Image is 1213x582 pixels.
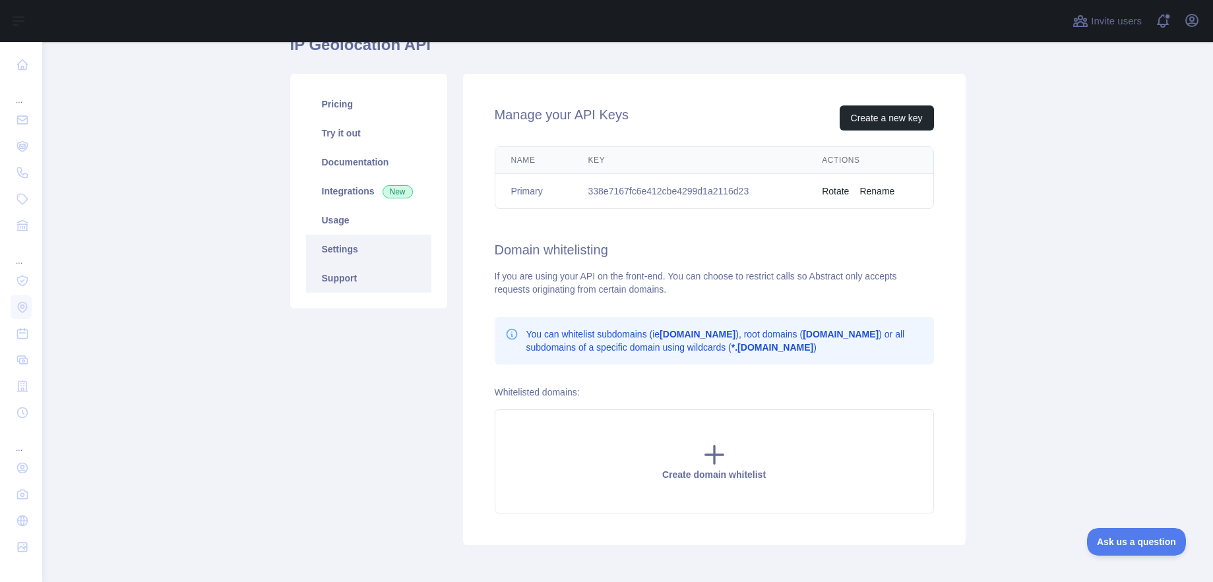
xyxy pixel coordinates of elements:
[306,90,431,119] a: Pricing
[822,185,849,198] button: Rotate
[383,185,413,198] span: New
[662,469,766,480] span: Create domain whitelist
[306,177,431,206] a: Integrations New
[573,147,807,174] th: Key
[526,328,923,354] p: You can whitelist subdomains (ie ), root domains ( ) or all subdomains of a specific domain using...
[306,264,431,293] a: Support
[1091,14,1142,29] span: Invite users
[806,147,933,174] th: Actions
[573,174,807,209] td: 338e7167fc6e412cbe4299d1a2116d23
[1087,528,1187,556] iframe: Toggle Customer Support
[495,241,934,259] h2: Domain whitelisting
[495,105,629,131] h2: Manage your API Keys
[731,342,813,353] b: *.[DOMAIN_NAME]
[290,34,966,66] h1: IP Geolocation API
[11,427,32,453] div: ...
[495,174,573,209] td: Primary
[495,147,573,174] th: Name
[11,79,32,105] div: ...
[306,235,431,264] a: Settings
[803,329,879,339] b: [DOMAIN_NAME]
[495,270,934,296] div: If you are using your API on the front-end. You can choose to restrict calls so Abstract only acc...
[306,119,431,148] a: Try it out
[859,185,894,198] button: Rename
[306,148,431,177] a: Documentation
[660,329,735,339] b: [DOMAIN_NAME]
[840,105,934,131] button: Create a new key
[11,240,32,266] div: ...
[306,206,431,235] a: Usage
[1070,11,1144,32] button: Invite users
[495,387,580,397] label: Whitelisted domains:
